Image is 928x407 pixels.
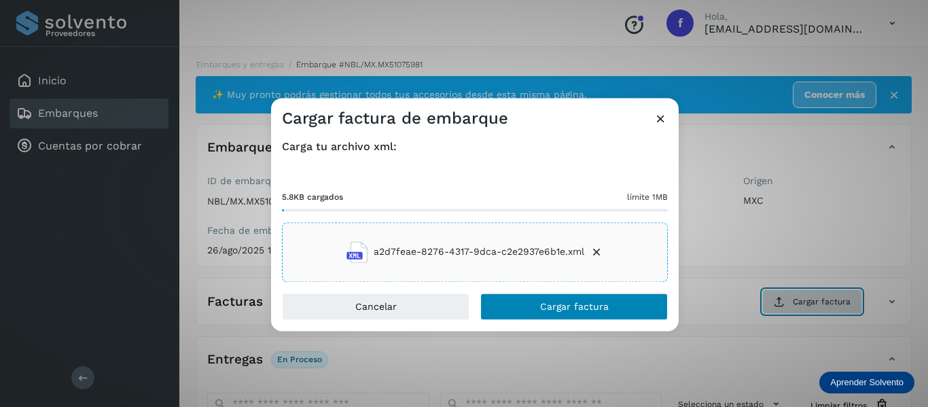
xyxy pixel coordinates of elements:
button: Cargar factura [480,293,668,320]
span: Cargar factura [540,302,609,311]
button: Cancelar [282,293,469,320]
span: 5.8KB cargados [282,191,343,203]
p: Aprender Solvento [830,377,904,388]
span: límite 1MB [627,191,668,203]
div: Aprender Solvento [819,372,914,393]
h3: Cargar factura de embarque [282,109,508,128]
span: a2d7feae-8276-4317-9dca-c2e2937e6b1e.xml [374,245,584,260]
span: Cancelar [355,302,397,311]
h4: Carga tu archivo xml: [282,140,668,153]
